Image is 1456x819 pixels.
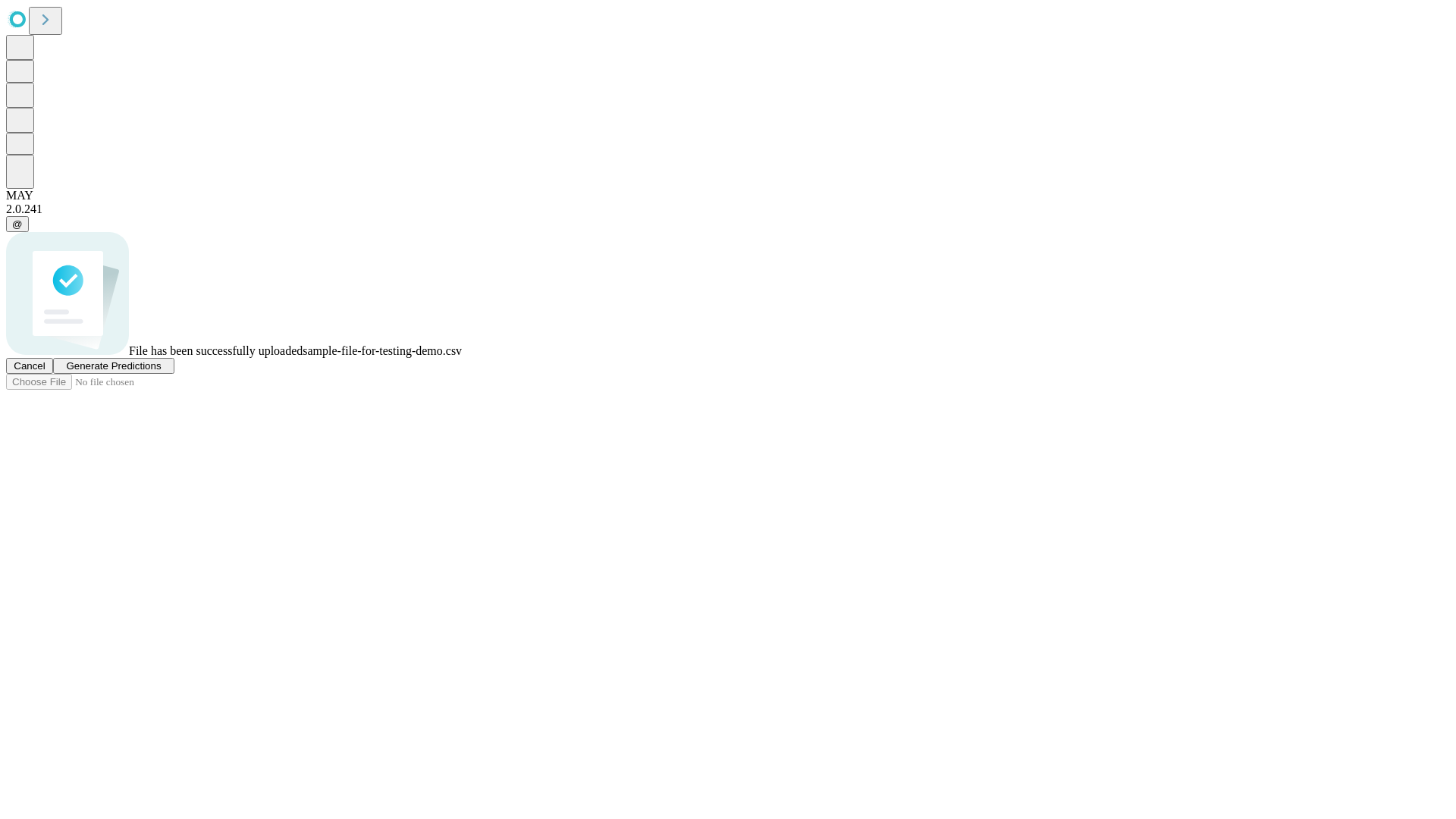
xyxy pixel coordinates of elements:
button: Generate Predictions [53,358,174,374]
div: MAY [6,189,1450,202]
span: Generate Predictions [66,360,161,372]
span: @ [12,218,23,230]
span: sample-file-for-testing-demo.csv [303,344,462,357]
span: Cancel [14,360,45,372]
button: @ [6,216,29,232]
div: 2.0.241 [6,202,1450,216]
button: Cancel [6,358,53,374]
span: File has been successfully uploaded [129,344,303,357]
